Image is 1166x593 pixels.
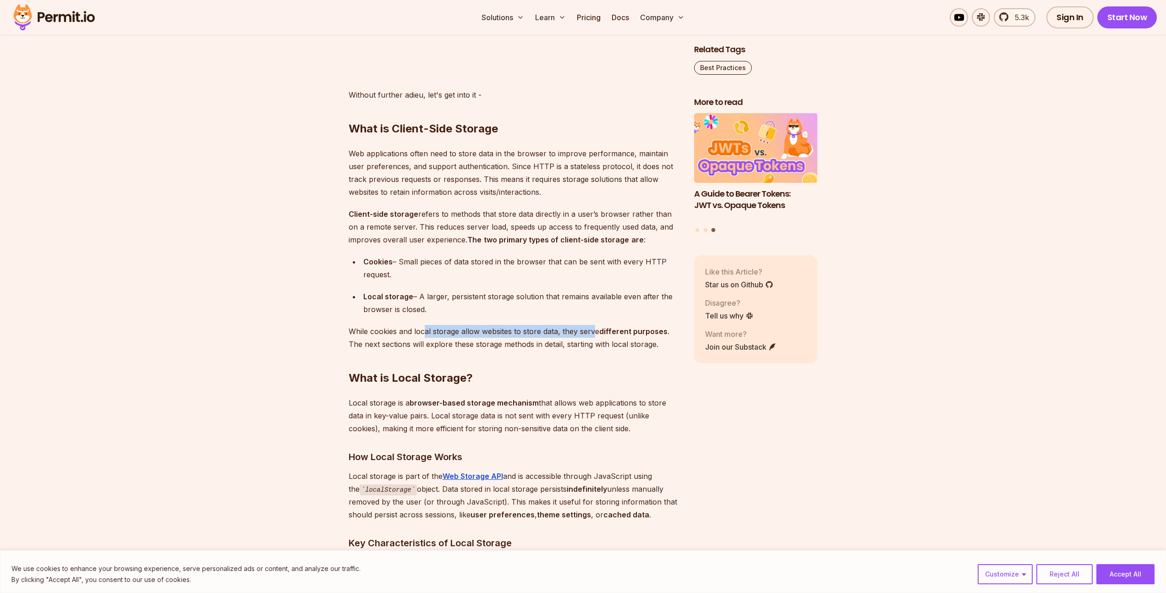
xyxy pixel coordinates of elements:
[705,297,754,308] p: Disagree?
[9,2,99,33] img: Permit logo
[631,235,644,244] strong: are
[694,114,818,223] a: A Guide to Bearer Tokens: JWT vs. Opaque TokensA Guide to Bearer Tokens: JWT vs. Opaque Tokens
[1096,564,1155,584] button: Accept All
[478,8,528,27] button: Solutions
[608,8,633,27] a: Docs
[349,147,679,198] p: Web applications often need to store data in the browser to improve performance, maintain user pr...
[410,398,539,407] strong: browser-based storage mechanism
[705,310,754,321] a: Tell us why
[978,564,1033,584] button: Customize
[695,228,699,232] button: Go to slide 1
[349,536,679,550] h3: Key Characteristics of Local Storage
[705,329,777,340] p: Want more?
[573,8,604,27] a: Pricing
[1009,12,1029,23] span: 5.3k
[705,341,777,352] a: Join our Substack
[363,290,679,316] div: – A larger, persistent storage solution that remains available even after the browser is closed.
[599,327,668,336] strong: different purposes
[537,510,591,519] strong: theme settings
[694,44,818,55] h2: Related Tags
[349,209,418,219] strong: Client-side storage
[349,85,679,136] h2: What is Client-Side Storage
[694,114,818,183] img: A Guide to Bearer Tokens: JWT vs. Opaque Tokens
[360,484,417,495] code: localStorage
[363,257,393,266] strong: Cookies
[694,97,818,108] h2: More to read
[363,292,413,301] strong: Local storage
[567,484,607,494] strong: indefinitely
[349,325,679,351] p: While cookies and local storage allow websites to store data, they serve . The next sections will...
[1046,6,1094,28] a: Sign In
[694,114,818,234] div: Posts
[349,208,679,246] p: refers to methods that store data directly in a user’s browser rather than on a remote server. Th...
[349,396,679,435] p: Local storage is a that allows web applications to store data in key-value pairs. Local storage d...
[443,472,503,481] a: Web Storage API
[471,510,535,519] strong: user preferences
[363,255,679,281] div: – Small pieces of data stored in the browser that can be sent with every HTTP request.
[603,510,649,519] strong: cached data
[636,8,688,27] button: Company
[467,235,482,244] strong: The
[694,188,818,211] h3: A Guide to Bearer Tokens: JWT vs. Opaque Tokens
[349,334,679,385] h2: What is Local Storage?
[1097,6,1157,28] a: Start Now
[712,228,716,232] button: Go to slide 3
[1036,564,1093,584] button: Reject All
[349,450,679,464] h3: How Local Storage Works
[484,235,629,244] strong: two primary types of client-side storage
[349,88,679,101] p: Without further adieu, let's get into it -
[705,279,773,290] a: Star us on Github
[704,228,707,232] button: Go to slide 2
[705,266,773,277] p: Like this Article?
[994,8,1035,27] a: 5.3k
[11,563,361,574] p: We use cookies to enhance your browsing experience, serve personalized ads or content, and analyz...
[11,574,361,585] p: By clicking "Accept All", you consent to our use of cookies.
[531,8,569,27] button: Learn
[694,61,752,75] a: Best Practices
[694,114,818,223] li: 3 of 3
[349,470,679,522] p: Local storage is part of the and is accessible through JavaScript using the object. Data stored i...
